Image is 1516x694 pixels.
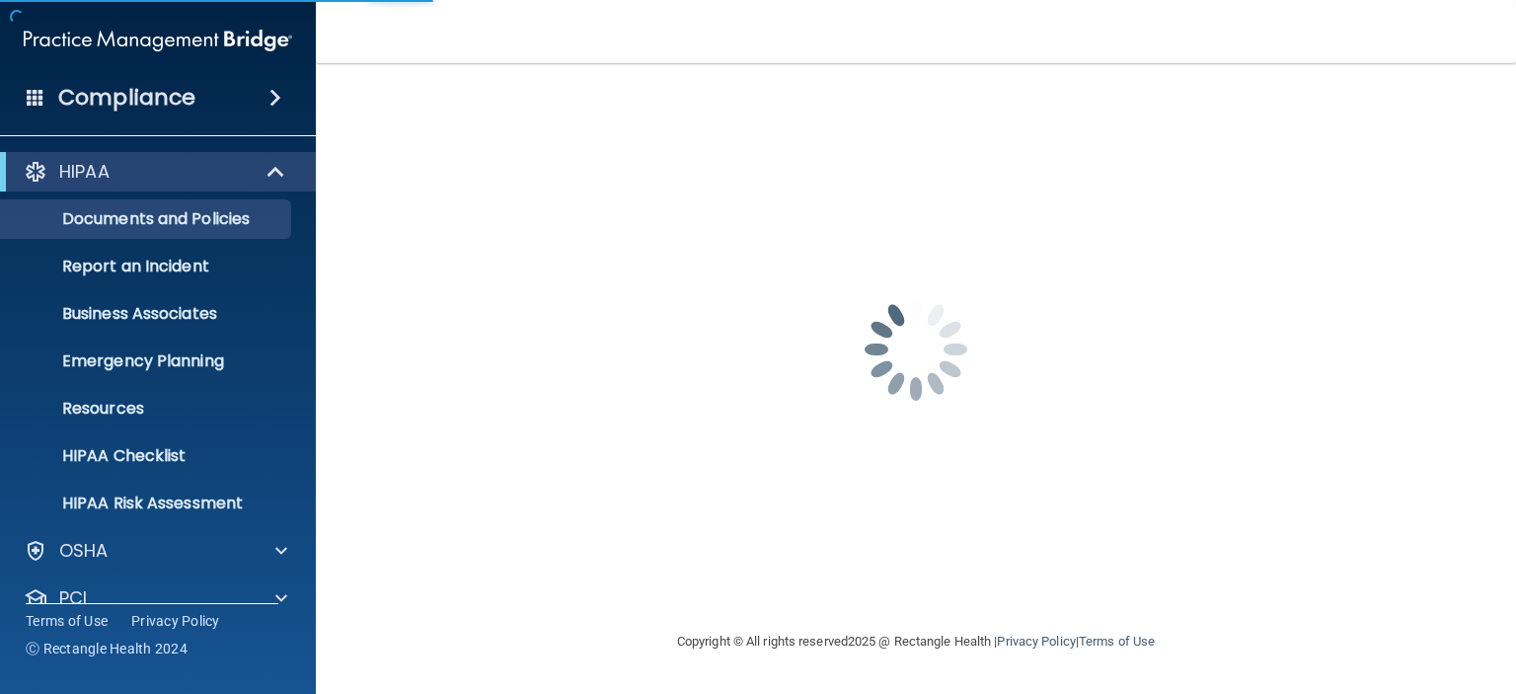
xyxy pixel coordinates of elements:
p: Emergency Planning [13,351,282,371]
p: PCI [59,586,87,610]
a: Privacy Policy [997,634,1075,649]
p: HIPAA Risk Assessment [13,494,282,513]
div: Copyright © All rights reserved 2025 @ Rectangle Health | | [556,610,1276,673]
p: Business Associates [13,304,282,324]
p: Documents and Policies [13,209,282,229]
p: Report an Incident [13,257,282,276]
img: spinner.e123f6fc.gif [817,251,1015,448]
a: PCI [24,586,287,610]
h4: Compliance [58,84,195,112]
a: OSHA [24,539,287,563]
p: OSHA [59,539,109,563]
p: HIPAA [59,160,110,184]
a: Privacy Policy [131,611,220,631]
p: Resources [13,399,282,419]
img: PMB logo [24,21,292,60]
a: Terms of Use [1079,634,1155,649]
p: HIPAA Checklist [13,446,282,466]
a: HIPAA [24,160,286,184]
a: Terms of Use [26,611,108,631]
span: Ⓒ Rectangle Health 2024 [26,639,188,658]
